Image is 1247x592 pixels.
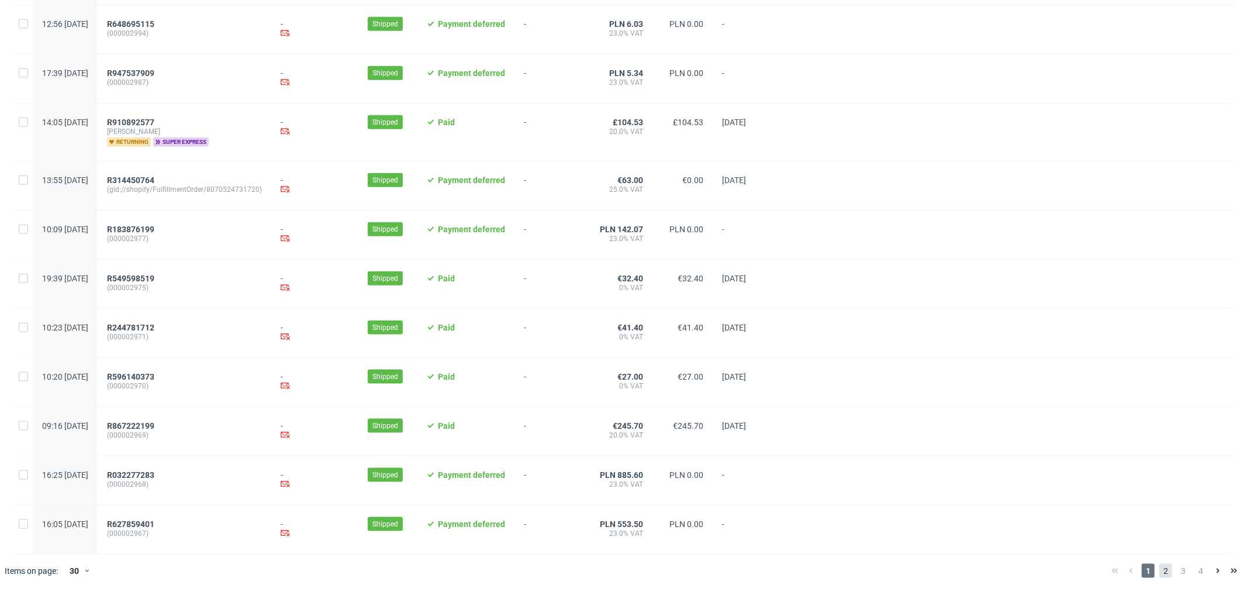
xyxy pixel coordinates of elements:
span: €0.00 [682,175,703,185]
span: PLN 0.00 [669,470,703,480]
a: R910892577 [107,118,157,127]
span: 16:05 [DATE] [42,519,88,529]
span: PLN 142.07 [600,225,643,234]
span: €32.40 [617,274,643,283]
span: €245.70 [613,421,643,431]
div: - [281,19,349,40]
span: €41.40 [617,323,643,332]
span: 25.0% VAT [600,185,643,194]
span: PLN 0.00 [669,519,703,529]
span: (000002970) [107,381,262,391]
a: R314450764 [107,175,157,185]
span: - [722,19,766,40]
span: Shipped [372,19,398,29]
a: R244781712 [107,323,157,332]
span: (000002977) [107,234,262,243]
span: (000002975) [107,283,262,292]
span: [DATE] [722,274,746,283]
a: R549598519 [107,274,157,283]
span: 23.0% VAT [600,234,643,243]
a: R867222199 [107,421,157,431]
span: 23.0% VAT [600,529,643,538]
span: €32.40 [678,274,703,283]
span: Shipped [372,421,398,431]
span: R244781712 [107,323,154,332]
a: R627859401 [107,519,157,529]
span: 20.0% VAT [600,431,643,440]
span: 3 [1177,564,1190,578]
span: 12:56 [DATE] [42,19,88,29]
span: R549598519 [107,274,154,283]
span: €63.00 [617,175,643,185]
span: PLN 553.50 [600,519,643,529]
span: R910892577 [107,118,154,127]
span: Payment deferred [438,519,505,529]
span: 2 [1159,564,1172,578]
div: - [281,372,349,393]
span: (000002969) [107,431,262,440]
span: 1 [1142,564,1155,578]
span: 16:25 [DATE] [42,470,88,480]
span: €245.70 [673,421,703,431]
span: £104.53 [613,118,643,127]
a: R032277283 [107,470,157,480]
div: - [281,519,349,540]
span: Shipped [372,519,398,529]
span: R314450764 [107,175,154,185]
div: - [281,274,349,294]
span: returning [107,137,151,147]
span: Shipped [372,470,398,480]
span: PLN 5.34 [609,68,643,78]
span: - [722,225,766,245]
span: [DATE] [722,118,746,127]
span: - [524,323,581,343]
span: - [722,470,766,491]
span: Payment deferred [438,470,505,480]
span: 0% VAT [600,381,643,391]
div: - [281,225,349,245]
span: 23.0% VAT [600,480,643,489]
span: £104.53 [673,118,703,127]
span: 10:09 [DATE] [42,225,88,234]
span: €41.40 [678,323,703,332]
span: - [524,470,581,491]
span: - [524,421,581,442]
span: Shipped [372,117,398,128]
div: - [281,175,349,196]
a: R947537909 [107,68,157,78]
span: (000002967) [107,529,262,538]
span: 20.0% VAT [600,127,643,136]
span: Shipped [372,273,398,284]
div: - [281,323,349,343]
span: 0% VAT [600,332,643,342]
span: Paid [438,323,455,332]
span: Shipped [372,175,398,185]
span: - [722,519,766,540]
span: 19:39 [DATE] [42,274,88,283]
span: - [524,519,581,540]
div: - [281,68,349,89]
span: - [524,225,581,245]
span: PLN 0.00 [669,19,703,29]
span: - [524,274,581,294]
div: - [281,470,349,491]
span: €27.00 [617,372,643,381]
span: (000002994) [107,29,262,38]
span: 0% VAT [600,283,643,292]
span: R032277283 [107,470,154,480]
span: [DATE] [722,421,746,431]
span: (000002971) [107,332,262,342]
span: (000002987) [107,78,262,87]
span: 23.0% VAT [600,29,643,38]
span: [DATE] [722,323,746,332]
span: R596140373 [107,372,154,381]
span: 17:39 [DATE] [42,68,88,78]
span: - [524,68,581,89]
span: PLN 0.00 [669,225,703,234]
span: Items on page: [5,565,58,577]
span: R648695115 [107,19,154,29]
div: 30 [63,563,84,579]
div: - [281,421,349,442]
span: - [524,372,581,393]
span: Payment deferred [438,175,505,185]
